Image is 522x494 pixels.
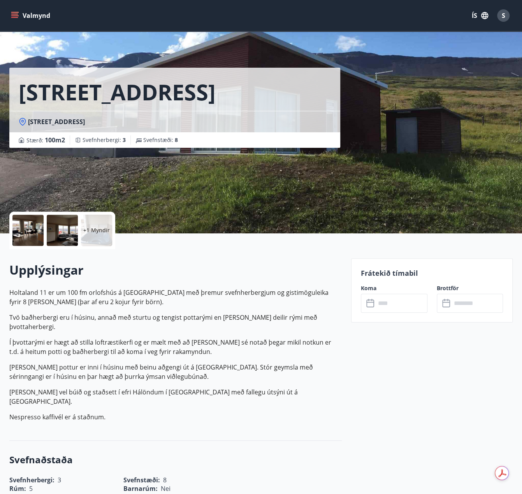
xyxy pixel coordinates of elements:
span: [STREET_ADDRESS] [28,117,85,126]
h3: Svefnaðstaða [9,453,342,466]
label: Brottför [437,284,503,292]
span: 5 [29,484,33,493]
span: S [502,11,505,20]
span: Rúm : [9,484,26,493]
p: Holtaland 11 er um 100 fm orlofshús á [GEOGRAPHIC_DATA] með þremur svefnherbergjum og gistimögule... [9,288,342,307]
p: Frátekið tímabil [361,268,503,278]
p: [PERSON_NAME] vel búið og staðsett í efri Hálöndum í [GEOGRAPHIC_DATA] með fallegu útsýni út á [G... [9,387,342,406]
button: menu [9,9,53,23]
span: Nei [161,484,170,493]
span: 8 [175,136,178,144]
span: Barnarúm : [123,484,158,493]
h2: Upplýsingar [9,261,342,279]
button: S [494,6,513,25]
h1: [STREET_ADDRESS] [19,77,216,107]
p: Nespresso kaffivél er á staðnum. [9,412,342,422]
p: Í þvottarými er hægt að stilla loftræstikerfi og er mælt með að [PERSON_NAME] sé notað þegar miki... [9,338,342,356]
button: ÍS [468,9,492,23]
span: 3 [123,136,126,144]
label: Koma [361,284,427,292]
p: Tvö baðherbergi eru í húsinu, annað með sturtu og tengist pottarými en [PERSON_NAME] deilir rými ... [9,313,342,331]
span: Svefnherbergi : [83,136,126,144]
span: 100 m2 [45,136,65,144]
span: Svefnstæði : [143,136,178,144]
p: +1 Myndir [83,226,110,234]
p: [PERSON_NAME] pottur er inni í húsinu með beinu aðgengi út á [GEOGRAPHIC_DATA]. Stór geymsla með ... [9,363,342,381]
span: Stærð : [26,135,65,145]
